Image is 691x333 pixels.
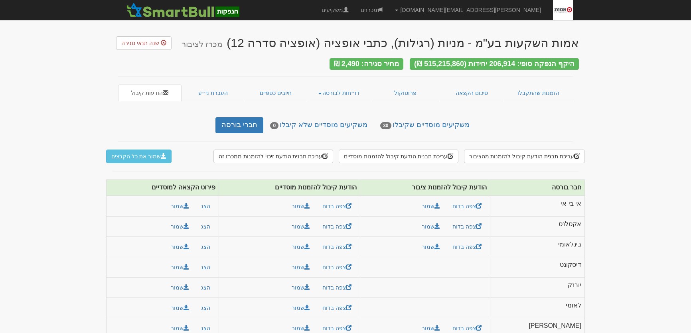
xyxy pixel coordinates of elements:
[121,40,159,46] span: שנה תנאי סגירה
[317,301,357,315] a: צפה בדוח
[182,36,579,49] div: אמות השקעות בע"מ - מניות (רגילות), כתבי אופציה (אופציה סדרה 12)
[490,237,584,257] td: בינלאומי
[490,278,584,298] td: יובנק
[447,240,487,254] a: צפה בדוח
[286,301,315,315] a: שמור
[490,257,584,278] td: דיסקונט
[490,180,584,196] th: חבר בורסה
[196,281,215,294] button: הצג
[330,58,403,70] div: מחיר סגירה: 2,490 ₪
[440,85,504,101] a: סיכום הקצאה
[118,85,182,101] a: הודעות קיבול
[307,85,371,101] a: דו״חות לבורסה
[106,150,172,163] button: שמור את כל הקבצים
[166,220,194,233] button: שמור
[417,199,445,213] a: שמור
[317,281,357,294] a: צפה בדוח
[196,301,215,315] button: הצג
[317,199,357,213] a: צפה בדוח
[417,240,445,254] a: שמור
[286,281,315,294] a: שמור
[196,220,215,233] button: הצג
[264,117,373,133] a: משקיעים מוסדיים שלא קיבלו0
[447,220,487,233] a: צפה בדוח
[374,117,475,133] a: משקיעים מוסדיים שקיבלו30
[286,260,315,274] a: שמור
[166,260,194,274] button: שמור
[490,298,584,318] td: לאומי
[490,217,584,237] td: אקסלנס
[464,150,585,163] button: עריכת תבנית הודעת קיבול להזמנות מהציבור
[107,180,219,196] th: פירוט הקצאה למוסדיים
[124,2,241,18] img: SmartBull Logo
[317,240,357,254] a: צפה בדוח
[286,199,315,213] a: שמור
[417,220,445,233] a: שמור
[166,240,194,254] button: שמור
[182,40,223,49] small: מכרז לציבור
[116,36,172,50] button: שנה תנאי סגירה
[196,260,215,274] button: הצג
[219,180,360,196] th: הודעת קיבול להזמנות מוסדיים
[215,117,263,133] a: חברי בורסה
[245,85,307,101] a: חיובים כספיים
[182,85,245,101] a: העברת ני״ע
[380,122,391,129] span: 30
[213,150,333,163] button: עריכת תבנית הודעת זיכוי להזמנות ממכרז זה
[317,260,357,274] a: צפה בדוח
[286,240,315,254] a: שמור
[270,122,278,129] span: 0
[286,220,315,233] a: שמור
[360,180,490,196] th: הודעת קיבול להזמנות ציבור
[503,85,573,101] a: הזמנות שהתקבלו
[196,199,215,213] button: הצג
[410,58,579,70] div: היקף הנפקה סופי: 206,914 יחידות (515,215,860 ₪)
[166,281,194,294] button: שמור
[490,196,584,217] td: אי בי אי
[317,220,357,233] a: צפה בדוח
[371,85,440,101] a: פרוטוקול
[196,240,215,254] button: הצג
[447,199,487,213] a: צפה בדוח
[166,301,194,315] button: שמור
[166,199,194,213] button: שמור
[339,150,458,163] button: עריכת תבנית הודעת קיבול להזמנות מוסדיים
